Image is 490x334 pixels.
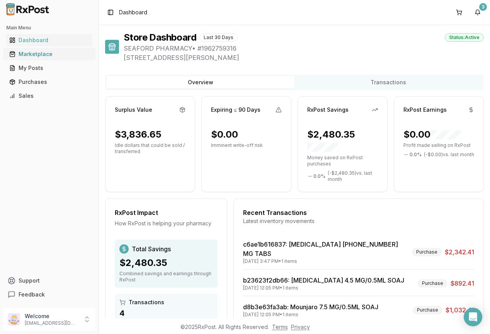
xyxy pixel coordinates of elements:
a: Privacy [291,324,310,330]
div: Sales [9,92,89,100]
p: Imminent write-off risk [211,142,282,148]
div: $0.00 [211,128,238,141]
a: c6ae1b616837: [MEDICAL_DATA] [PHONE_NUMBER] MG TABS [243,240,398,257]
a: d8b3e63fa3ab: Mounjaro 7.5 MG/0.5ML SOAJ [243,303,378,311]
div: $3,836.65 [115,128,162,141]
div: $2,480.35 [307,128,378,153]
button: Feedback [3,288,95,302]
p: [EMAIL_ADDRESS][DOMAIN_NAME] [25,320,78,326]
div: How RxPost is helping your pharmacy [115,220,218,227]
span: Total Savings [132,244,171,254]
a: Sales [6,89,92,103]
p: Money saved on RxPost purchases [307,155,378,167]
nav: breadcrumb [119,9,147,16]
div: Last 30 Days [199,33,238,42]
a: Marketplace [6,47,92,61]
span: Feedback [19,291,45,298]
p: Idle dollars that could be sold / transferred [115,142,185,155]
div: Surplus Value [115,106,152,114]
div: $0.00 [403,128,461,141]
div: Status: Active [445,33,484,42]
button: My Posts [3,62,95,74]
img: RxPost Logo [3,3,53,15]
div: Purchase [412,248,442,256]
a: b23623f2db66: [MEDICAL_DATA] 4.5 MG/0.5ML SOAJ [243,276,404,284]
div: Recent Transactions [243,208,474,217]
span: $1,032.41 [446,305,474,315]
a: Purchases [6,75,92,89]
div: RxPost Impact [115,208,218,217]
div: [DATE] 12:05 PM • 1 items [243,285,404,291]
div: Purchase [413,306,442,314]
div: RxPost Savings [307,106,349,114]
button: Marketplace [3,48,95,60]
span: ( - $0.00 ) vs. last month [424,152,474,158]
span: ( - $2,480.35 ) vs. last month [328,170,378,182]
p: Profit made selling on RxPost [403,142,474,148]
span: [STREET_ADDRESS][PERSON_NAME] [124,53,484,62]
span: SEAFORD PHARMACY • # 1962759316 [124,44,484,53]
a: Dashboard [6,33,92,47]
button: Sales [3,90,95,102]
p: Welcome [25,312,78,320]
button: Purchases [3,76,95,88]
div: Open Intercom Messenger [464,308,482,326]
h2: Main Menu [6,25,92,31]
div: 3 [479,3,487,11]
div: Combined savings and earnings through RxPost [119,271,213,283]
span: $892.41 [451,279,474,288]
div: Marketplace [9,50,89,58]
span: 0.0 % [313,173,325,179]
button: Dashboard [3,34,95,46]
div: Purchase [418,279,447,288]
button: Overview [107,76,294,89]
div: Purchases [9,78,89,86]
div: 4 [119,308,213,319]
div: $2,480.35 [119,257,213,269]
button: 3 [471,6,484,19]
span: $2,342.41 [445,247,474,257]
div: Latest inventory movements [243,217,474,225]
div: Dashboard [9,36,89,44]
a: My Posts [6,61,92,75]
img: User avatar [8,313,20,325]
a: Terms [272,324,288,330]
div: [DATE] 12:05 PM • 1 items [243,312,378,318]
button: Support [3,274,95,288]
span: Transactions [129,298,164,306]
div: [DATE] 3:47 PM • 1 items [243,258,409,264]
span: Dashboard [119,9,147,16]
div: My Posts [9,64,89,72]
div: RxPost Earnings [403,106,447,114]
div: Expiring ≤ 90 Days [211,106,260,114]
h1: Store Dashboard [124,31,196,44]
span: 0.0 % [410,152,422,158]
button: Transactions [294,76,482,89]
